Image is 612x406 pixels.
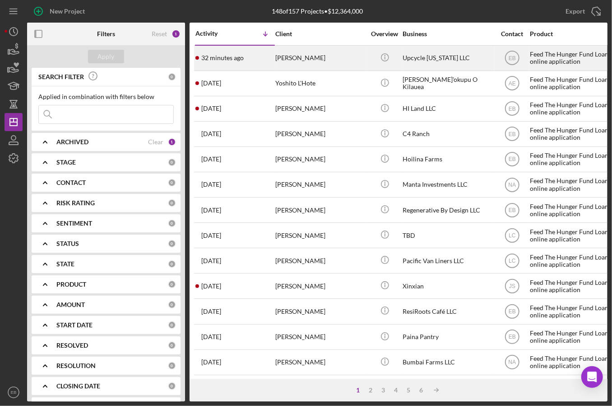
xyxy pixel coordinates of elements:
div: Overview [368,30,402,38]
time: 2025-07-28 03:38 [201,283,221,290]
div: [PERSON_NAME] [275,223,366,247]
div: [PERSON_NAME] [275,274,366,298]
time: 2025-08-20 15:42 [201,80,221,87]
b: RESOLUTION [56,362,96,369]
b: SENTIMENT [56,220,92,227]
time: 2025-07-21 01:38 [201,308,221,315]
div: [PERSON_NAME] [275,249,366,273]
text: AE [508,80,515,87]
time: 2025-07-28 21:17 [201,257,221,264]
time: 2025-08-26 02:54 [201,54,244,61]
div: 148 of 157 Projects • $12,364,000 [272,8,363,15]
div: 0 [168,240,176,248]
div: Export [566,2,585,20]
div: 0 [168,362,176,370]
div: Apply [98,50,115,63]
div: 1 [168,138,176,146]
div: [PERSON_NAME] [275,97,366,121]
b: RISK RATING [56,199,95,207]
div: Open Intercom Messenger [581,366,603,388]
div: 0 [168,260,176,268]
div: 0 [168,199,176,207]
b: START DATE [56,321,93,329]
text: NA [508,359,516,366]
b: ARCHIVED [56,138,88,146]
time: 2025-07-16 23:35 [201,333,221,340]
div: Client [275,30,366,38]
div: Regenerative By Design LLC [403,198,493,222]
div: Activity [195,30,235,37]
div: 0 [168,382,176,390]
div: Reset [152,30,167,38]
div: Contact [495,30,529,38]
text: EB [508,334,515,340]
b: STATUS [56,240,79,247]
b: Filters [97,30,115,38]
text: LC [509,232,516,239]
div: Bumbai Farms LLC [403,350,493,374]
b: CLOSING DATE [56,382,100,390]
text: EB [11,390,17,395]
time: 2025-08-18 21:41 [201,130,221,137]
div: 1 [352,387,364,394]
div: 0 [168,219,176,227]
div: Clear [148,138,163,146]
div: Xinxian [403,274,493,298]
text: JS [509,283,515,289]
div: [PERSON_NAME] [275,173,366,197]
div: ResiRoots Café LLC [403,299,493,323]
time: 2025-08-19 22:28 [201,105,221,112]
div: 0 [168,158,176,166]
div: New Project [50,2,85,20]
time: 2025-08-07 22:21 [201,232,221,239]
div: [PERSON_NAME] [275,46,366,70]
button: Export [556,2,607,20]
div: [PERSON_NAME] [275,350,366,374]
text: EB [508,309,515,315]
div: 5 [402,387,415,394]
text: EB [508,106,515,112]
b: RESOLVED [56,342,88,349]
div: [PERSON_NAME] [275,122,366,146]
div: Paina Pantry [403,325,493,349]
div: Skin Analysis LLC [403,376,493,400]
div: Applied in combination with filters below [38,93,174,100]
text: LC [509,258,516,264]
time: 2025-08-08 23:56 [201,207,221,214]
div: [PERSON_NAME]'okupu O Kilauea [403,71,493,95]
div: C4 Ranch [403,122,493,146]
div: [PERSON_NAME] [275,147,366,171]
div: 3 [377,387,389,394]
div: 0 [168,301,176,309]
text: EB [508,55,515,61]
div: [PERSON_NAME] [275,325,366,349]
div: 0 [168,179,176,187]
b: PRODUCT [56,281,86,288]
time: 2025-08-15 08:37 [201,156,221,163]
div: Hoilina Farms [403,147,493,171]
time: 2025-08-13 10:47 [201,181,221,188]
text: EB [508,131,515,137]
button: New Project [27,2,94,20]
text: EB [508,156,515,163]
div: 1 [172,29,181,38]
div: Upcycle [US_STATE] LLC [403,46,493,70]
div: 0 [168,73,176,81]
div: TBD [403,223,493,247]
text: EB [508,207,515,213]
b: AMOUNT [56,301,85,308]
div: Yoshito L'Hote [275,71,366,95]
button: Apply [88,50,124,63]
div: 0 [168,280,176,288]
b: STAGE [56,159,76,166]
b: CONTACT [56,179,86,186]
div: Pacific Van Liners LLC [403,249,493,273]
div: 4 [389,387,402,394]
div: [PERSON_NAME] [275,198,366,222]
div: Manta Investments LLC [403,173,493,197]
div: 2 [364,387,377,394]
time: 2025-07-14 23:12 [201,359,221,366]
div: HI Land LLC [403,97,493,121]
b: STATE [56,260,74,268]
div: Business [403,30,493,38]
